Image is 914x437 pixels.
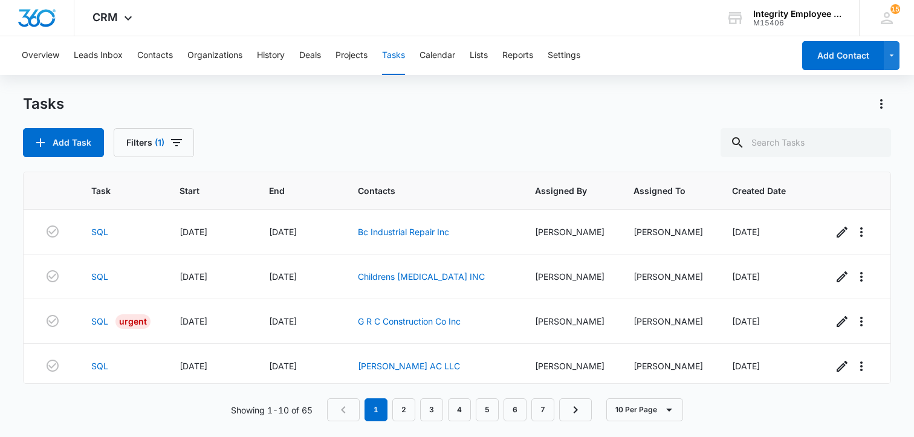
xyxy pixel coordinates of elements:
span: Start [180,184,222,197]
button: History [257,36,285,75]
button: Deals [299,36,321,75]
a: Page 4 [448,398,471,421]
div: [PERSON_NAME] [634,360,703,372]
button: Organizations [187,36,242,75]
div: [PERSON_NAME] [535,270,604,283]
span: [DATE] [180,316,207,326]
span: [DATE] [732,361,760,371]
a: Childrens [MEDICAL_DATA] INC [358,271,485,282]
button: Filters(1) [114,128,194,157]
span: 15 [890,4,900,14]
div: [PERSON_NAME] [535,315,604,328]
span: Assigned By [535,184,587,197]
a: G R C Construction Co Inc [358,316,461,326]
div: Urgent [115,314,151,329]
em: 1 [365,398,387,421]
a: SQL [91,315,108,328]
span: (1) [155,138,164,147]
div: [PERSON_NAME] [634,225,703,238]
div: account id [753,19,841,27]
div: [PERSON_NAME] [535,360,604,372]
span: [DATE] [269,361,297,371]
a: SQL [91,360,108,372]
button: Projects [335,36,368,75]
span: Task [91,184,133,197]
span: [DATE] [180,227,207,237]
button: Tasks [382,36,405,75]
span: [DATE] [269,316,297,326]
button: Add Contact [802,41,884,70]
span: Contacts [358,184,488,197]
span: CRM [92,11,118,24]
a: Page 6 [504,398,527,421]
a: Page 7 [531,398,554,421]
h1: Tasks [23,95,64,113]
a: Page 5 [476,398,499,421]
span: End [269,184,311,197]
button: 10 Per Page [606,398,683,421]
div: [PERSON_NAME] [634,315,703,328]
span: [DATE] [180,361,207,371]
button: Lists [470,36,488,75]
a: SQL [91,270,108,283]
a: Next Page [559,398,592,421]
p: Showing 1-10 of 65 [231,404,313,416]
span: [DATE] [269,227,297,237]
a: Page 2 [392,398,415,421]
button: Calendar [420,36,455,75]
input: Search Tasks [721,128,891,157]
button: Settings [548,36,580,75]
span: Created Date [732,184,786,197]
nav: Pagination [327,398,592,421]
a: [PERSON_NAME] AC LLC [358,361,460,371]
div: account name [753,9,841,19]
button: Reports [502,36,533,75]
button: Add Task [23,128,104,157]
button: Overview [22,36,59,75]
div: notifications count [890,4,900,14]
button: Leads Inbox [74,36,123,75]
span: [DATE] [732,271,760,282]
div: [PERSON_NAME] [634,270,703,283]
span: [DATE] [269,271,297,282]
span: [DATE] [732,316,760,326]
span: [DATE] [180,271,207,282]
span: Assigned To [634,184,685,197]
div: [PERSON_NAME] [535,225,604,238]
a: Page 3 [420,398,443,421]
button: Contacts [137,36,173,75]
span: [DATE] [732,227,760,237]
button: Actions [872,94,891,114]
a: SQL [91,225,108,238]
a: Bc Industrial Repair Inc [358,227,449,237]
